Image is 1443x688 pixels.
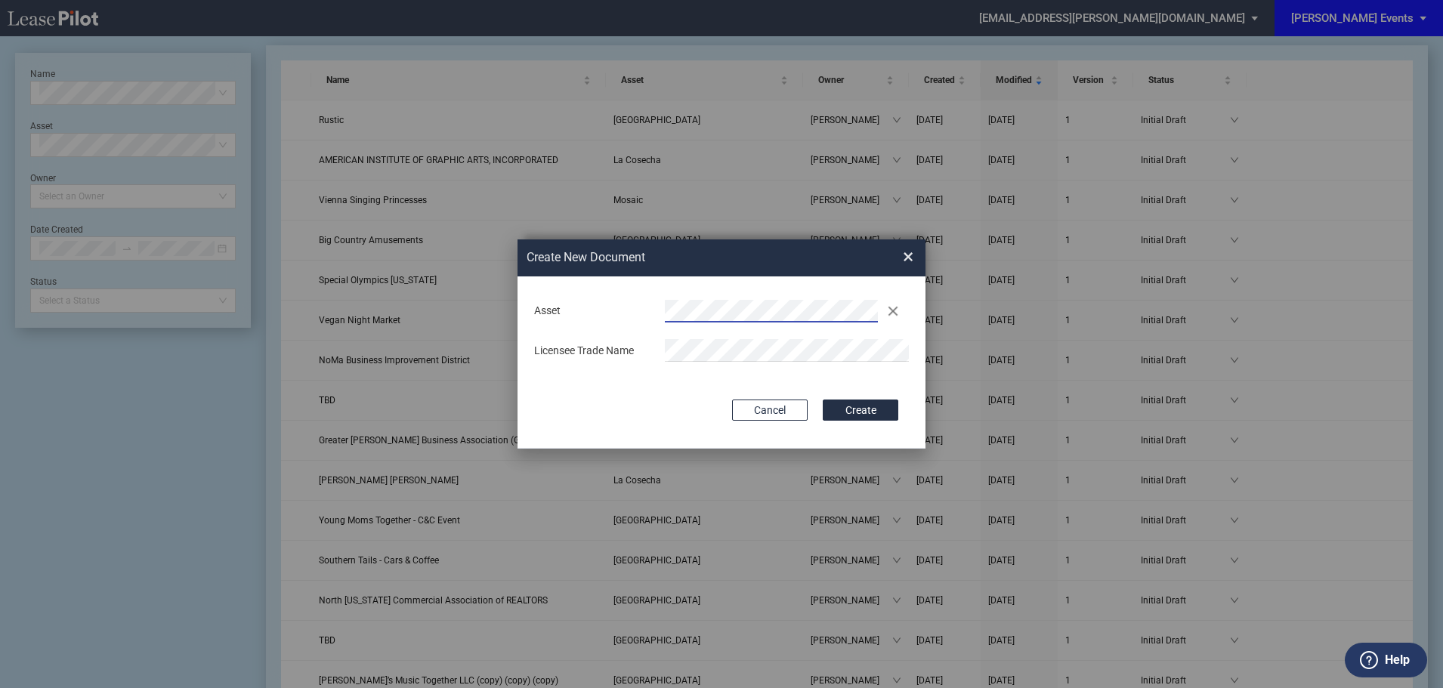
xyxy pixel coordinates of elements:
[525,344,656,359] div: Licensee Trade Name
[527,249,848,266] h2: Create New Document
[525,304,656,319] div: Asset
[1385,650,1410,670] label: Help
[903,245,913,270] span: ×
[823,400,898,421] button: Create
[732,400,808,421] button: Cancel
[518,239,925,449] md-dialog: Create New ...
[665,339,909,362] input: Licensee Trade Name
